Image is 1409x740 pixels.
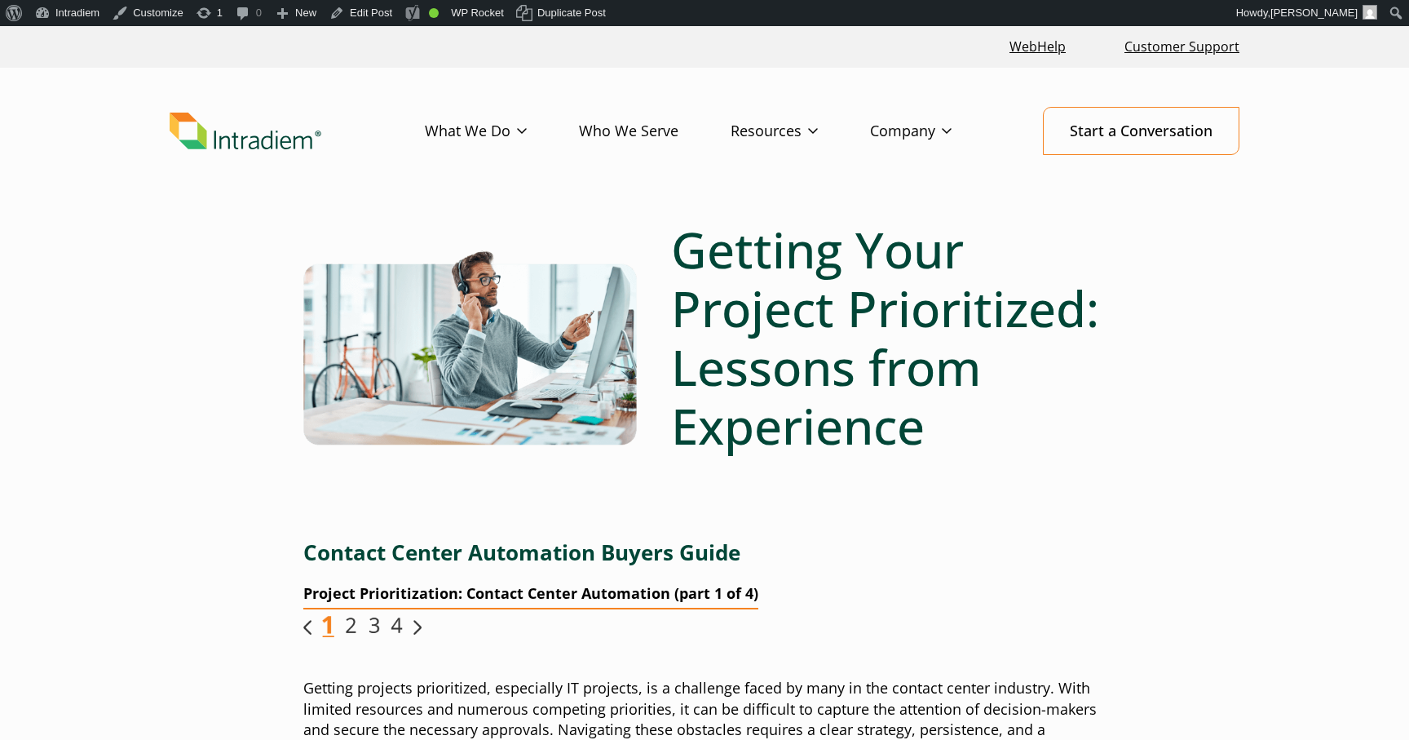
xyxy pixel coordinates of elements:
[579,108,731,155] a: Who We Serve
[429,8,439,18] div: Good
[303,616,311,635] a: Link opens in a new window
[368,616,380,635] a: Link opens in a new window
[731,108,870,155] a: Resources
[1118,29,1246,64] a: Customer Support
[170,113,425,150] a: Link to homepage of Intradiem
[391,616,403,635] a: Link opens in a new window
[425,108,579,155] a: What We Do
[671,220,1106,455] h1: Getting Your Project Prioritized: Lessons from Experience
[870,108,1004,155] a: Company
[322,616,334,637] a: Link opens in a new window
[303,583,758,603] strong: Project Prioritization: Contact Center Automation (part 1 of 4)
[1043,107,1239,155] a: Start a Conversation
[170,113,321,150] img: Intradiem
[1270,7,1358,19] span: [PERSON_NAME]
[303,538,740,567] strong: Contact Center Automation Buyers Guide
[413,616,422,635] a: Link opens in a new window
[1003,29,1072,64] a: Link opens in a new window
[345,616,357,635] a: Link opens in a new window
